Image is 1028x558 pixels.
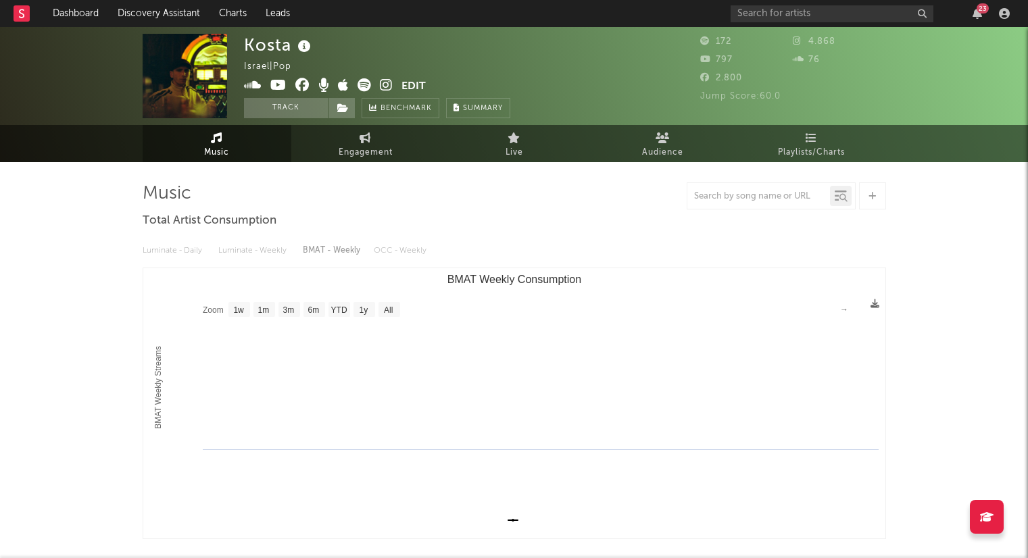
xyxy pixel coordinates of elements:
div: Israel | Pop [244,59,307,75]
a: Benchmark [362,98,439,118]
span: Music [204,145,229,161]
span: Total Artist Consumption [143,213,276,229]
text: → [840,305,848,314]
a: Music [143,125,291,162]
text: BMAT Weekly Consumption [447,274,581,285]
button: Track [244,98,328,118]
input: Search for artists [731,5,933,22]
text: Zoom [203,305,224,315]
text: All [383,305,392,315]
text: 1m [258,305,269,315]
text: 3m [283,305,294,315]
div: Kosta [244,34,314,56]
button: Edit [401,78,426,95]
text: 6m [308,305,319,315]
svg: BMAT Weekly Consumption [143,268,885,538]
button: 23 [973,8,982,19]
span: Benchmark [381,101,432,117]
span: Summary [463,105,503,112]
span: 797 [700,55,733,64]
text: 1w [233,305,244,315]
span: Jump Score: 60.0 [700,92,781,101]
span: 4.868 [793,37,835,46]
span: Engagement [339,145,393,161]
span: 76 [793,55,820,64]
button: Summary [446,98,510,118]
a: Audience [589,125,737,162]
text: 1y [359,305,368,315]
input: Search by song name or URL [687,191,830,202]
text: BMAT Weekly Streams [153,346,162,429]
span: 2.800 [700,74,742,82]
a: Playlists/Charts [737,125,886,162]
a: Engagement [291,125,440,162]
span: 172 [700,37,731,46]
span: Live [506,145,523,161]
span: Playlists/Charts [778,145,845,161]
a: Live [440,125,589,162]
span: Audience [642,145,683,161]
div: 23 [977,3,989,14]
text: YTD [331,305,347,315]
